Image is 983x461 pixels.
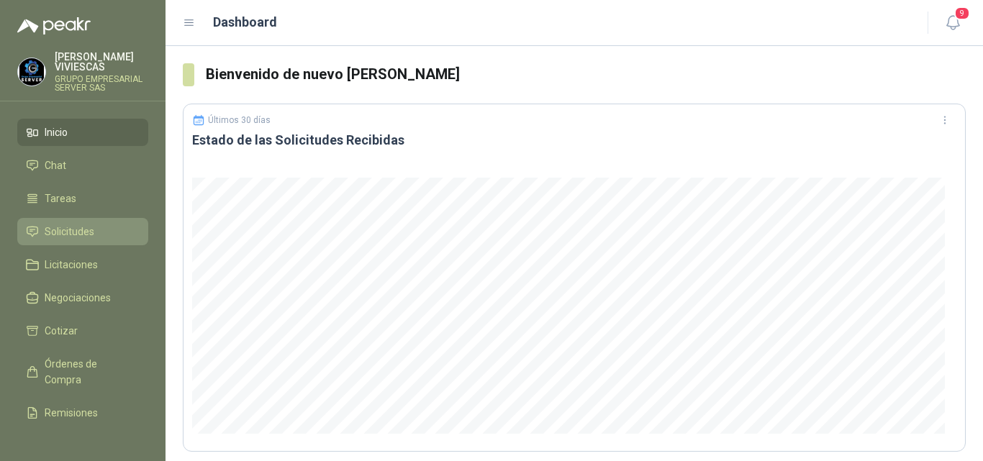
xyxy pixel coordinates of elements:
[45,257,98,273] span: Licitaciones
[18,58,45,86] img: Company Logo
[17,317,148,344] a: Cotizar
[45,323,78,339] span: Cotizar
[17,284,148,311] a: Negociaciones
[17,119,148,146] a: Inicio
[192,132,956,149] h3: Estado de las Solicitudes Recibidas
[208,115,271,125] p: Últimos 30 días
[45,356,135,388] span: Órdenes de Compra
[55,75,148,92] p: GRUPO EMPRESARIAL SERVER SAS
[45,405,98,421] span: Remisiones
[954,6,970,20] span: 9
[45,158,66,173] span: Chat
[17,350,148,393] a: Órdenes de Compra
[45,191,76,206] span: Tareas
[17,152,148,179] a: Chat
[17,218,148,245] a: Solicitudes
[45,224,94,239] span: Solicitudes
[17,251,148,278] a: Licitaciones
[17,185,148,212] a: Tareas
[45,290,111,306] span: Negociaciones
[213,12,277,32] h1: Dashboard
[17,17,91,35] img: Logo peakr
[55,52,148,72] p: [PERSON_NAME] VIVIESCAS
[940,10,966,36] button: 9
[45,124,68,140] span: Inicio
[17,399,148,426] a: Remisiones
[206,63,966,86] h3: Bienvenido de nuevo [PERSON_NAME]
